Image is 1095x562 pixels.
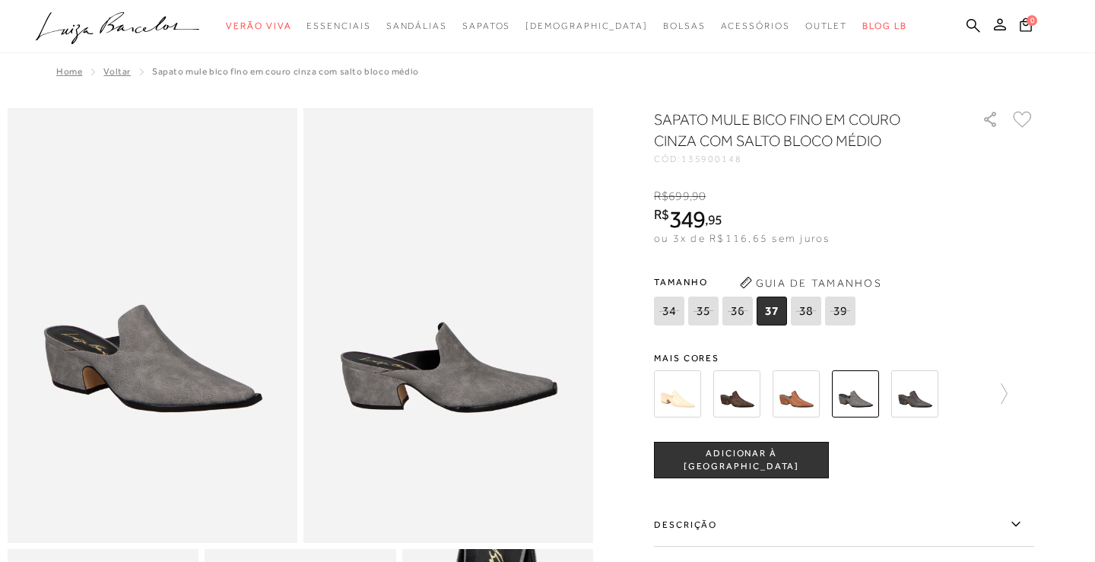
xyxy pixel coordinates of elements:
span: Verão Viva [226,21,291,31]
span: Mais cores [654,354,1034,363]
span: Sandálias [386,21,447,31]
a: noSubCategoriesText [663,12,706,40]
button: 0 [1015,17,1036,37]
span: [DEMOGRAPHIC_DATA] [525,21,648,31]
span: 95 [708,211,722,227]
a: noSubCategoriesText [306,12,370,40]
span: 36 [722,297,753,325]
span: 35 [688,297,719,325]
i: , [690,189,706,203]
a: noSubCategoriesText [525,12,648,40]
a: noSubCategoriesText [386,12,447,40]
button: ADICIONAR À [GEOGRAPHIC_DATA] [654,442,829,478]
span: 37 [757,297,787,325]
button: Guia de Tamanhos [735,271,887,295]
i: R$ [654,208,669,221]
h1: SAPATO MULE BICO FINO EM COURO CINZA COM SALTO BLOCO MÉDIO [654,109,939,151]
img: SAPATO MULE BICO FINO EM COURO CAFÉ COM SALTO BLOCO MÉDIO [713,370,760,418]
span: Outlet [805,21,848,31]
a: Voltar [103,66,131,77]
span: 90 [692,189,706,203]
i: , [705,213,722,227]
img: SAPATO MULE BICO FINO EM COURO CARAMELO COM SALTO BLOCO MÉDIO [773,370,820,418]
span: 349 [669,205,705,233]
img: image [8,108,297,543]
img: MULE COM SALTO MÉDIO EM COURO VERNIZ BEGE NATA [654,370,701,418]
a: noSubCategoriesText [226,12,291,40]
label: Descrição [654,503,1034,547]
img: SAPATO MULE BICO FINO EM COURO CINZA COM SALTO BLOCO MÉDIO [832,370,879,418]
div: CÓD: [654,154,958,164]
span: 135900148 [681,154,742,164]
span: Bolsas [663,21,706,31]
span: Tamanho [654,271,859,294]
span: Essenciais [306,21,370,31]
span: Acessórios [721,21,790,31]
img: SAPATO MULE BICO FINO EM COURO PRETO COM SALTO BLOCO MÉDIO [891,370,938,418]
span: 0 [1027,15,1037,26]
i: R$ [654,189,668,203]
a: noSubCategoriesText [721,12,790,40]
a: Home [56,66,82,77]
img: image [303,108,593,543]
a: BLOG LB [862,12,906,40]
span: 39 [825,297,855,325]
span: ADICIONAR À [GEOGRAPHIC_DATA] [655,447,828,474]
span: SAPATO MULE BICO FINO EM COURO CINZA COM SALTO BLOCO MÉDIO [152,66,419,77]
a: noSubCategoriesText [462,12,510,40]
span: 34 [654,297,684,325]
span: 38 [791,297,821,325]
span: BLOG LB [862,21,906,31]
a: noSubCategoriesText [805,12,848,40]
span: Sapatos [462,21,510,31]
span: 699 [668,189,689,203]
span: ou 3x de R$116,65 sem juros [654,232,830,244]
